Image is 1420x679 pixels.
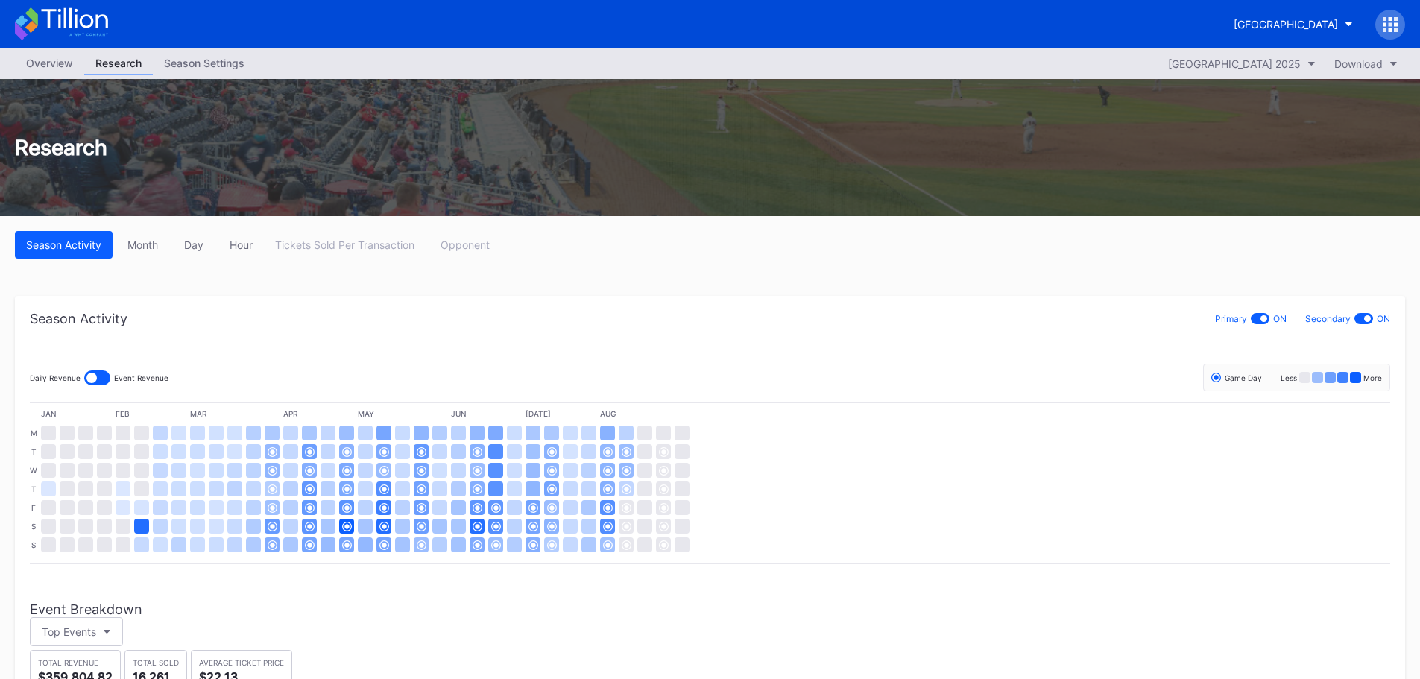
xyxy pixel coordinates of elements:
[1211,373,1262,382] div: Game Day
[84,52,153,75] a: Research
[38,658,113,667] div: Total Revenue
[31,500,36,515] div: F
[31,519,36,534] div: S
[230,239,253,251] div: Hour
[184,239,203,251] div: Day
[283,409,297,418] div: Apr
[31,444,37,459] div: T
[1168,57,1301,70] div: [GEOGRAPHIC_DATA] 2025
[1334,57,1383,70] div: Download
[30,617,123,646] button: Top Events
[1234,18,1338,31] div: [GEOGRAPHIC_DATA]
[1305,311,1390,326] div: Secondary ON
[173,231,215,259] button: Day
[1327,54,1405,74] button: Download
[127,239,158,251] div: Month
[600,409,616,418] div: Aug
[1161,54,1323,74] button: [GEOGRAPHIC_DATA] 2025
[31,481,37,496] div: T
[31,537,36,552] div: S
[42,625,96,638] div: Top Events
[30,370,168,385] div: Daily Revenue Event Revenue
[153,52,256,74] div: Season Settings
[218,231,264,259] button: Hour
[153,52,256,75] a: Season Settings
[26,239,101,251] div: Season Activity
[30,311,127,326] div: Season Activity
[30,463,37,478] div: W
[31,426,37,440] div: M
[358,409,374,418] div: May
[30,601,1390,617] div: Event Breakdown
[15,231,113,259] button: Season Activity
[1222,10,1364,38] button: [GEOGRAPHIC_DATA]
[41,409,56,418] div: Jan
[116,231,169,259] button: Month
[15,52,84,75] a: Overview
[15,52,84,74] div: Overview
[133,658,179,667] div: Total Sold
[1215,311,1287,326] div: Primary ON
[1281,372,1382,383] div: Less More
[116,409,130,418] div: Feb
[451,409,466,418] div: Jun
[190,409,206,418] div: Mar
[526,409,551,418] div: [DATE]
[199,658,284,667] div: Average Ticket Price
